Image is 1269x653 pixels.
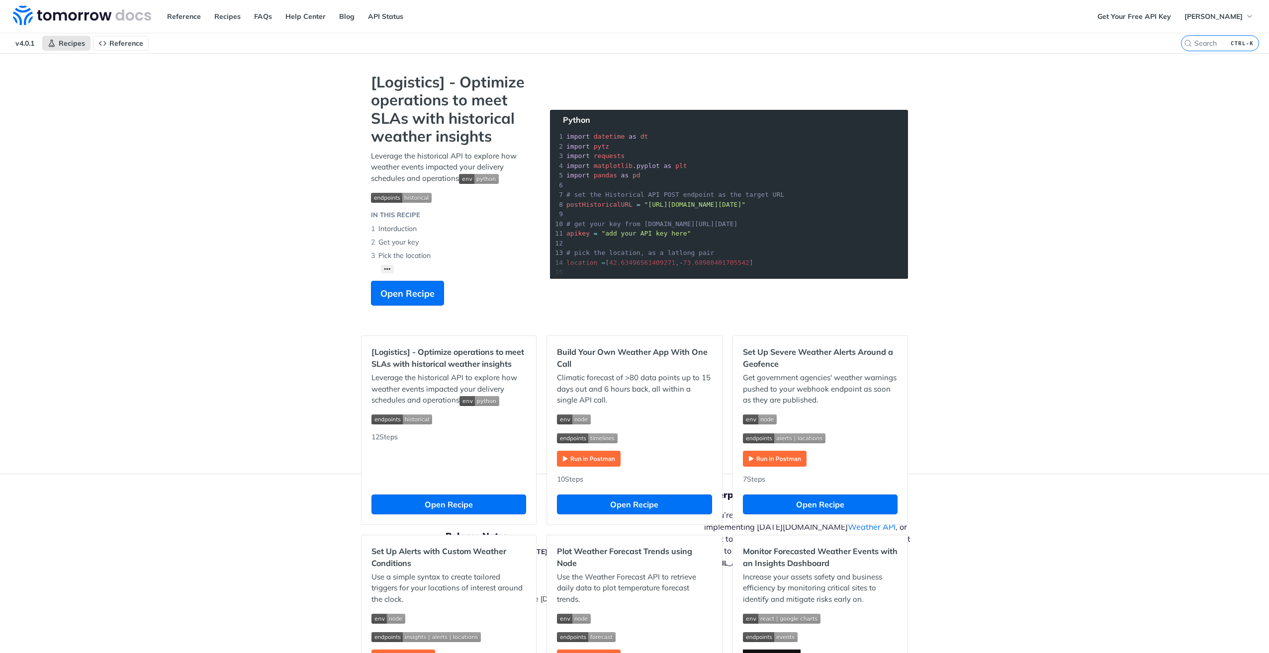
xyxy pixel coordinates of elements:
[59,39,85,48] span: Recipes
[557,545,712,569] h2: Plot Weather Forecast Trends using Node
[557,346,712,370] h2: Build Your Own Weather App With One Call
[371,222,530,236] li: Intorduction
[209,9,246,24] a: Recipes
[371,210,420,220] div: IN THIS RECIPE
[371,73,530,146] strong: [Logistics] - Optimize operations to meet SLAs with historical weather insights
[557,433,618,443] img: endpoint
[334,9,360,24] a: Blog
[743,612,898,624] span: Expand image
[459,173,499,183] span: Expand image
[371,414,432,424] img: endpoint
[1184,39,1192,47] svg: Search
[10,36,40,51] span: v4.0.1
[557,494,712,514] button: Open Recipe
[557,413,712,425] span: Expand image
[557,614,591,624] img: env
[446,530,704,542] h5: Release Notes
[380,287,435,300] span: Open Recipe
[280,9,331,24] a: Help Center
[743,453,807,463] a: Expand image
[743,614,820,624] img: env
[371,151,530,184] p: Leverage the historical API to explore how weather events impacted your delivery schedules and op...
[459,174,499,184] img: env
[743,631,898,643] span: Expand image
[557,474,712,485] div: 10 Steps
[1092,9,1177,24] a: Get Your Free API Key
[371,612,526,624] span: Expand image
[557,372,712,406] p: Climatic forecast of >80 data points up to 15 days out and 6 hours back, all within a single API ...
[1179,9,1259,24] button: [PERSON_NAME]
[459,396,499,406] img: env
[743,474,898,485] div: 7 Steps
[371,281,444,306] button: Open Recipe
[557,414,591,424] img: env
[371,191,530,203] span: Expand image
[162,9,206,24] a: Reference
[743,571,898,605] p: Increase your assets safety and business efficiency by monitoring critical sites to identify and ...
[557,631,712,643] span: Expand image
[743,413,898,425] span: Expand image
[42,36,91,51] a: Recipes
[371,249,530,262] li: Pick the location
[363,9,409,24] a: API Status
[249,9,277,24] a: FAQs
[1184,12,1243,21] span: [PERSON_NAME]
[371,571,526,605] p: Use a simple syntax to create tailored triggers for your locations of interest around the clock.
[557,451,621,467] img: Run in Postman
[371,545,526,569] h2: Set Up Alerts with Custom Weather Conditions
[371,346,526,370] h2: [Logistics] - Optimize operations to meet SLAs with historical weather insights
[743,451,807,467] img: Run in Postman
[459,395,499,405] span: Expand image
[371,236,530,249] li: Get your key
[743,494,898,514] button: Open Recipe
[557,453,621,463] a: Expand image
[743,433,825,443] img: endpoint
[93,36,149,51] a: Reference
[743,372,898,406] p: Get government agencies' weather warnings pushed to your webhook endpoint as soon as they are pub...
[743,545,898,569] h2: Monitor Forecasted Weather Events with an Insights Dashboard
[743,632,798,642] img: endpoint
[557,571,712,605] p: Use the Weather Forecast API to retrieve daily data to plot temperature forecast trends.
[848,522,896,532] a: Weather API
[1228,38,1256,48] kbd: CTRL-K
[381,265,394,273] button: •••
[371,193,432,203] img: endpoint
[371,632,481,642] img: endpoint
[557,632,616,642] img: endpoint
[371,631,526,643] span: Expand image
[743,346,898,370] h2: Set Up Severe Weather Alerts Around a Geofence
[371,494,526,514] button: Open Recipe
[13,5,151,25] img: Tomorrow.io Weather API Docs
[371,614,405,624] img: env
[743,414,777,424] img: env
[371,372,526,406] p: Leverage the historical API to explore how weather events impacted your delivery schedules and op...
[371,413,526,425] span: Expand image
[557,432,712,443] span: Expand image
[743,432,898,443] span: Expand image
[109,39,143,48] span: Reference
[557,612,712,624] span: Expand image
[371,432,526,485] div: 12 Steps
